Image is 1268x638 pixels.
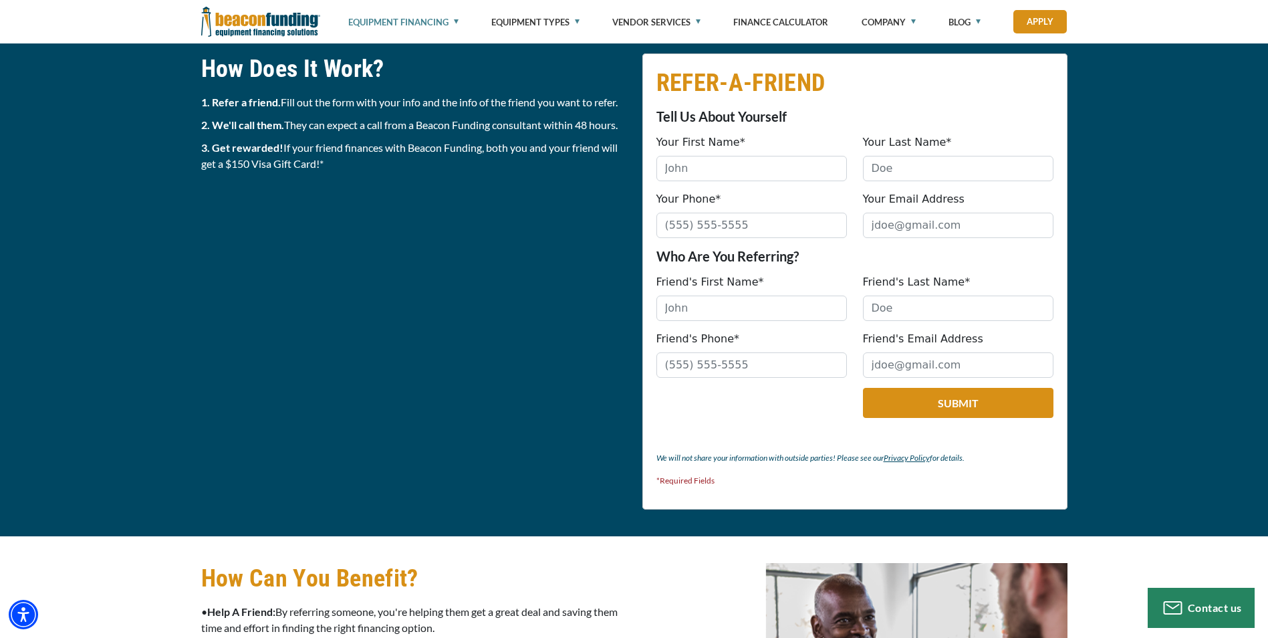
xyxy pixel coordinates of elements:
[201,179,626,418] iframe: Refer a Friend Financing Special
[201,94,626,110] p: Fill out the form with your info and the info of the friend you want to refer.
[863,156,1053,181] input: Doe
[863,274,971,290] label: Friend's Last Name*
[656,450,1053,466] p: We will not share your information with outside parties! Please see our for details.
[201,117,626,133] p: They can expect a call from a Beacon Funding consultant within 48 hours.
[656,248,1053,264] p: Who Are You Referring?
[656,108,1053,124] p: Tell Us About Yourself
[656,274,764,290] label: Friend's First Name*
[9,600,38,629] div: Accessibility Menu
[656,352,847,378] input: (555) 555-5555
[884,453,930,463] a: Privacy Policy
[656,296,847,321] input: John
[863,213,1053,238] input: jdoe@gmail.com
[863,352,1053,378] input: jdoe@gmail.com
[1148,588,1255,628] button: Contact us
[207,605,275,618] strong: Help A Friend:
[201,141,283,154] strong: 3. Get rewarded!
[201,96,281,108] strong: 1. Refer a friend.
[201,604,626,636] p: • By referring someone, you're helping them get a great deal and saving them time and effort in f...
[656,388,819,429] iframe: reCAPTCHA
[656,134,745,150] label: Your First Name*
[656,191,721,207] label: Your Phone*
[1188,601,1242,614] span: Contact us
[863,191,965,207] label: Your Email Address
[656,331,740,347] label: Friend's Phone*
[201,54,626,84] h2: How Does It Work?
[863,388,1053,418] button: Submit
[863,296,1053,321] input: Doe
[863,331,983,347] label: Friend's Email Address
[656,213,847,238] input: (555) 555-5555
[656,156,847,181] input: John
[656,68,1053,98] h2: REFER-A-FRIEND
[863,134,952,150] label: Your Last Name*
[201,140,626,172] p: If your friend finances with Beacon Funding, both you and your friend will get a $150 Visa Gift C...
[1013,10,1067,33] a: Apply
[656,473,1053,489] p: *Required Fields
[201,118,284,131] strong: 2. We'll call them.
[201,563,626,594] h2: How Can You Benefit?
